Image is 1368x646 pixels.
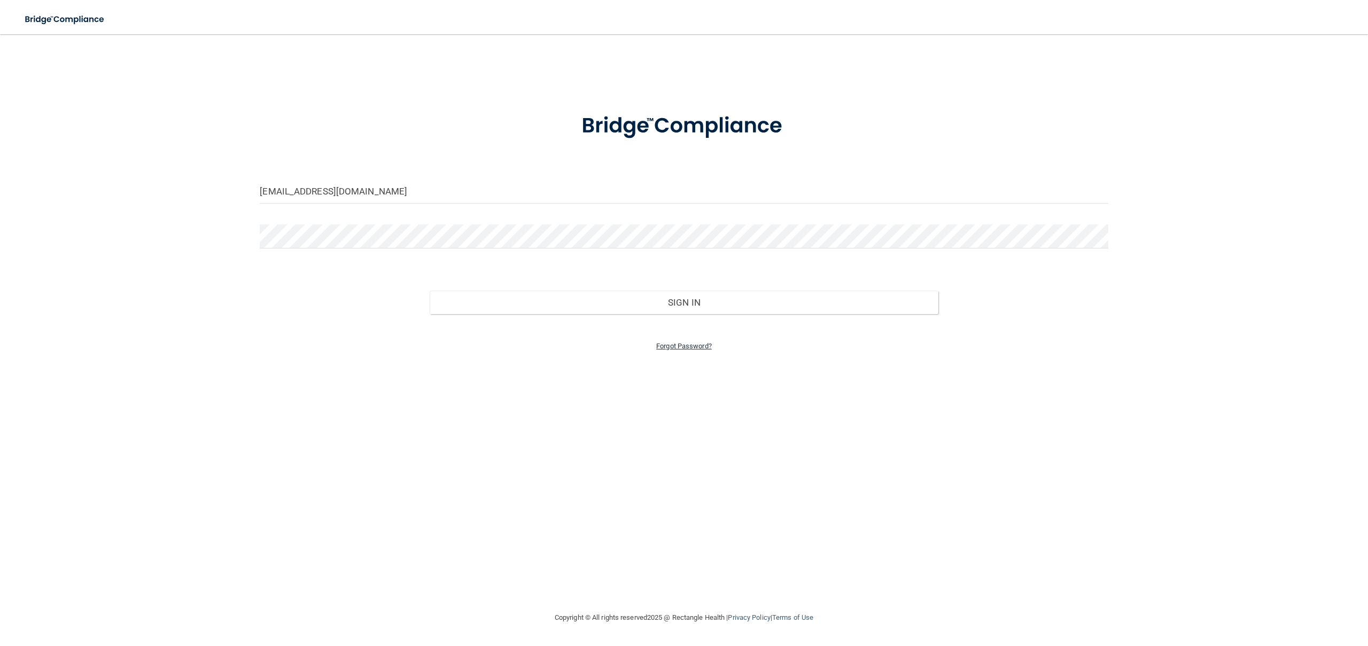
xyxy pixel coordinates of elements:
[430,291,938,314] button: Sign In
[260,180,1108,204] input: Email
[728,613,770,621] a: Privacy Policy
[656,342,712,350] a: Forgot Password?
[16,9,114,30] img: bridge_compliance_login_screen.278c3ca4.svg
[772,613,813,621] a: Terms of Use
[559,98,809,154] img: bridge_compliance_login_screen.278c3ca4.svg
[1183,570,1355,613] iframe: Drift Widget Chat Controller
[489,601,879,635] div: Copyright © All rights reserved 2025 @ Rectangle Health | |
